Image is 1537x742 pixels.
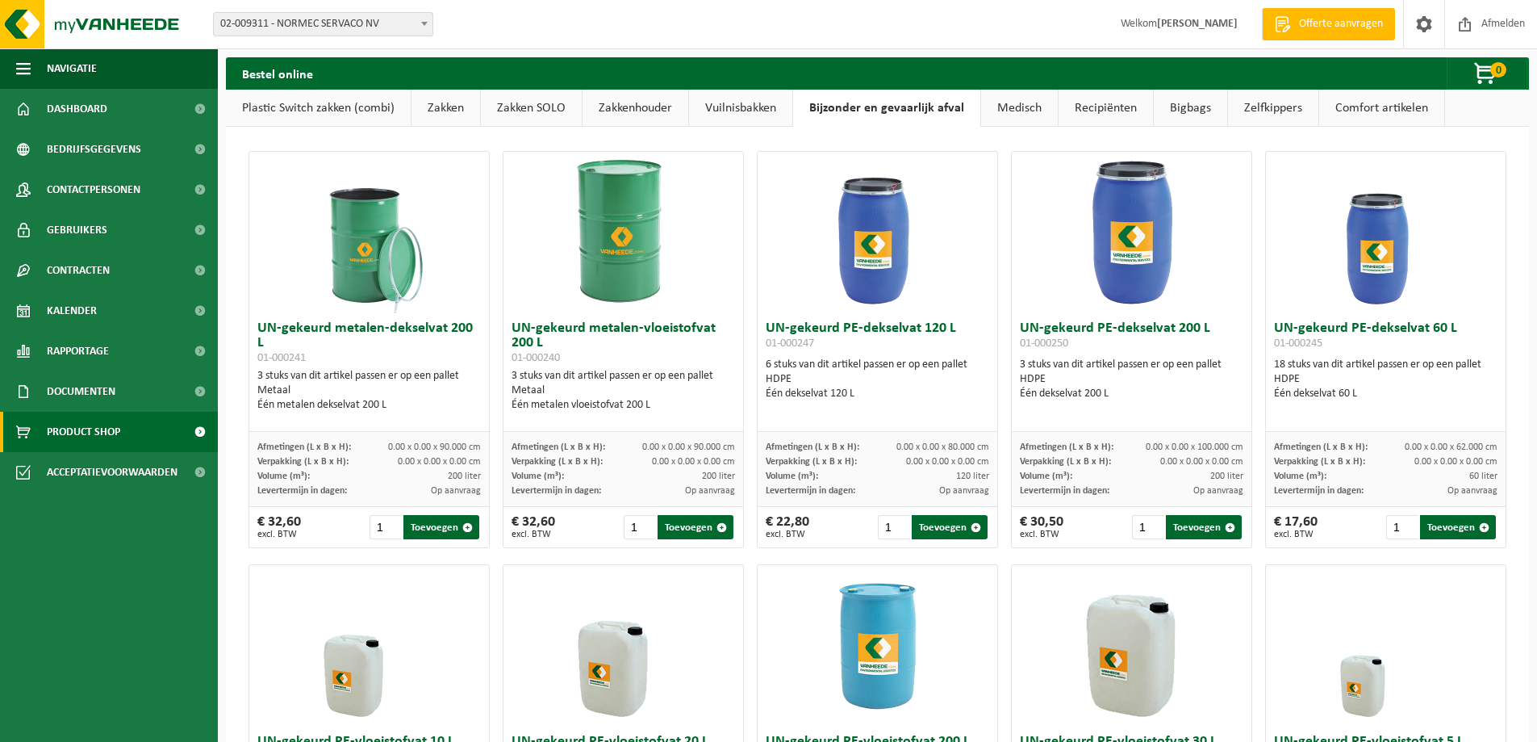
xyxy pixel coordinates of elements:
span: excl. BTW [512,530,555,539]
a: Plastic Switch zakken (combi) [226,90,411,127]
div: € 30,50 [1020,515,1063,539]
a: Zakken SOLO [481,90,582,127]
span: Volume (m³): [766,472,818,481]
a: Zelfkippers [1228,90,1318,127]
a: Offerte aanvragen [1262,8,1395,40]
span: 01-000247 [766,337,814,350]
button: Toevoegen [658,515,733,539]
h3: UN-gekeurd PE-dekselvat 60 L [1274,321,1497,354]
span: Volume (m³): [257,472,310,481]
h3: UN-gekeurd PE-dekselvat 200 L [1020,321,1243,354]
span: Op aanvraag [685,486,735,496]
span: Levertermijn in dagen: [766,486,855,496]
div: € 32,60 [512,515,555,539]
span: 01-000250 [1020,337,1068,350]
span: Bedrijfsgegevens [47,129,141,170]
div: Één dekselvat 120 L [766,387,989,401]
button: Toevoegen [1166,515,1242,539]
div: Één dekselvat 60 L [1274,387,1497,401]
span: 01-000240 [512,352,560,364]
div: Metaal [257,384,481,398]
div: 6 stuks van dit artikel passen er op een pallet [766,358,989,401]
img: 01-000611 [543,565,704,727]
a: Bigbags [1154,90,1227,127]
img: 01-000249 [797,565,959,727]
input: 1 [370,515,403,539]
span: Verpakking (L x B x H): [766,457,857,467]
span: 01-000241 [257,352,306,364]
span: Afmetingen (L x B x H): [512,442,605,452]
span: 0.00 x 0.00 x 0.00 cm [1414,457,1497,467]
img: 01-000247 [797,152,959,313]
div: 3 stuks van dit artikel passen er op een pallet [512,369,735,413]
span: Op aanvraag [939,486,989,496]
span: 01-000245 [1274,337,1322,350]
span: Contactpersonen [47,170,140,210]
span: 200 liter [1210,472,1243,481]
img: 01-999903 [289,565,450,727]
a: Medisch [981,90,1058,127]
span: 0 [1490,62,1506,78]
div: Één dekselvat 200 L [1020,387,1243,401]
div: 18 stuks van dit artikel passen er op een pallet [1274,358,1497,401]
span: Product Shop [47,412,120,452]
span: excl. BTW [257,530,301,539]
a: Recipiënten [1059,90,1153,127]
a: Zakkenhouder [583,90,688,127]
h3: UN-gekeurd metalen-vloeistofvat 200 L [512,321,735,365]
div: Metaal [512,384,735,398]
span: Op aanvraag [1447,486,1497,496]
span: 0.00 x 0.00 x 90.000 cm [642,442,735,452]
div: € 32,60 [257,515,301,539]
span: Contracten [47,250,110,291]
img: 01-000240 [543,152,704,313]
img: 01-000245 [1305,152,1467,313]
span: 0.00 x 0.00 x 0.00 cm [906,457,989,467]
button: Toevoegen [403,515,479,539]
span: 0.00 x 0.00 x 0.00 cm [398,457,481,467]
div: 3 stuks van dit artikel passen er op een pallet [1020,358,1243,401]
span: excl. BTW [1274,530,1318,539]
span: Verpakking (L x B x H): [257,457,349,467]
div: HDPE [1020,372,1243,387]
span: Dashboard [47,89,107,129]
a: Zakken [411,90,480,127]
span: Volume (m³): [1274,472,1326,481]
input: 1 [878,515,911,539]
div: € 17,60 [1274,515,1318,539]
span: Documenten [47,371,115,412]
span: Volume (m³): [1020,472,1072,481]
span: Kalender [47,291,97,331]
span: Offerte aanvragen [1295,16,1387,32]
input: 1 [624,515,657,539]
div: HDPE [766,372,989,387]
span: Verpakking (L x B x H): [512,457,603,467]
span: 0.00 x 0.00 x 62.000 cm [1405,442,1497,452]
span: Navigatie [47,48,97,89]
span: Op aanvraag [431,486,481,496]
div: HDPE [1274,372,1497,387]
h3: UN-gekeurd PE-dekselvat 120 L [766,321,989,354]
span: Afmetingen (L x B x H): [1020,442,1113,452]
img: 01-999902 [1305,565,1467,727]
span: 0.00 x 0.00 x 0.00 cm [652,457,735,467]
div: € 22,80 [766,515,809,539]
span: 0.00 x 0.00 x 0.00 cm [1160,457,1243,467]
input: 1 [1386,515,1419,539]
span: Afmetingen (L x B x H): [766,442,859,452]
img: 01-000592 [1051,565,1213,727]
span: 200 liter [702,472,735,481]
span: excl. BTW [1020,530,1063,539]
div: 3 stuks van dit artikel passen er op een pallet [257,369,481,413]
span: 200 liter [448,472,481,481]
span: Levertermijn in dagen: [1274,486,1364,496]
button: Toevoegen [1420,515,1496,539]
span: 60 liter [1469,472,1497,481]
a: Bijzonder en gevaarlijk afval [793,90,980,127]
span: Volume (m³): [512,472,564,481]
button: 0 [1447,57,1527,90]
span: 120 liter [956,472,989,481]
span: Afmetingen (L x B x H): [1274,442,1368,452]
span: excl. BTW [766,530,809,539]
strong: [PERSON_NAME] [1157,18,1238,30]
